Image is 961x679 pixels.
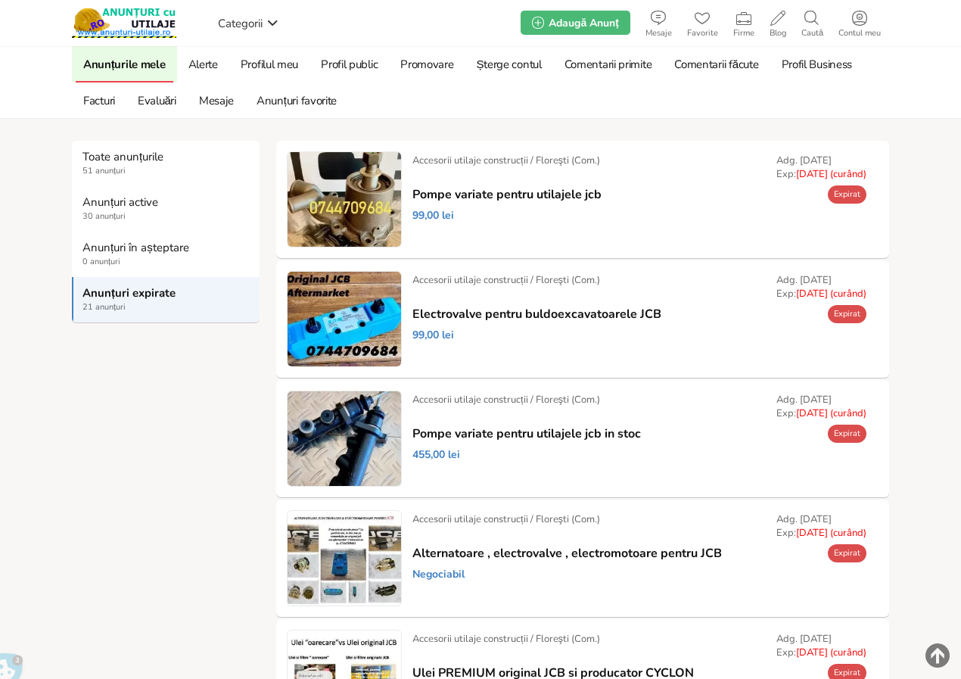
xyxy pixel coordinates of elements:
a: Favorite [680,8,726,38]
a: Facturi [76,83,123,119]
img: Pompe variate pentru utilajele jcb [288,152,401,247]
a: Mesaje [638,8,680,38]
div: Adg. [DATE] Exp: [776,512,866,540]
span: [DATE] (curând) [796,646,866,659]
div: Accesorii utilaje construcții / Floreşti (Com.) [412,632,600,646]
span: Favorite [680,29,726,38]
a: Anunțurile mele [76,46,173,83]
img: Anunturi-Utilaje.RO [72,8,176,38]
span: Categorii [218,16,263,31]
a: Mesaje [191,83,241,119]
a: Toate anunțurile 51 anunțuri [72,141,260,186]
div: Accesorii utilaje construcții / Floreşti (Com.) [412,273,600,287]
a: Profilul meu [233,46,306,83]
div: Adg. [DATE] Exp: [776,632,866,659]
a: Promovare [393,46,461,83]
span: 30 anunțuri [82,210,250,223]
a: Anunțuri expirate 21 anunțuri [72,277,260,322]
span: 455,00 lei [412,448,460,462]
a: Anunțuri în așteptare 0 anunțuri [72,232,260,277]
span: Expirat [834,428,860,439]
span: 99,00 lei [412,329,454,342]
span: Expirat [834,547,860,559]
span: Expirat [834,188,860,200]
div: Adg. [DATE] Exp: [776,154,866,181]
a: Pompe variate pentru utilajele jcb in stoc [412,427,641,441]
span: [DATE] (curând) [796,287,866,301]
span: Firme [726,29,762,38]
a: Alternatoare , electrovalve , electromotoare pentru JCB [412,547,722,560]
a: Categorii [214,11,282,34]
strong: Toate anunțurile [82,150,250,164]
span: Blog [762,29,794,38]
a: Șterge contul [469,46,549,83]
strong: Anunțuri active [82,195,250,209]
span: Mesaje [638,29,680,38]
strong: Anunțuri expirate [82,286,250,300]
span: Adaugă Anunț [549,16,618,30]
span: [DATE] (curând) [796,526,866,540]
img: Pompe variate pentru utilajele jcb in stoc [288,391,401,486]
a: Profil Business [774,46,860,83]
a: Contul meu [831,8,888,38]
div: Accesorii utilaje construcții / Floreşti (Com.) [412,512,600,526]
a: Comentarii făcute [667,46,766,83]
a: Anunțuri active 30 anunțuri [72,186,260,232]
span: [DATE] (curând) [796,167,866,181]
a: Profil public [313,46,385,83]
a: Electrovalve pentru buldoexcavatoarele JCB [412,307,661,321]
img: Electrovalve pentru buldoexcavatoarele JCB [288,272,401,366]
span: 3 [12,655,23,666]
a: Blog [762,8,794,38]
a: Alerte [181,46,225,83]
span: 21 anunțuri [82,301,250,313]
span: 0 anunțuri [82,256,250,268]
a: Pompe variate pentru utilajele jcb [412,188,602,201]
span: Expirat [834,308,860,319]
a: Firme [726,8,762,38]
div: Adg. [DATE] Exp: [776,393,866,420]
span: Negociabil [412,568,465,581]
span: 99,00 lei [412,209,454,223]
a: Adaugă Anunț [521,11,630,35]
div: Adg. [DATE] Exp: [776,273,866,301]
a: Evaluări [130,83,184,119]
img: Alternatoare , electrovalve , electromotoare pentru JCB [288,511,401,606]
span: [DATE] (curând) [796,406,866,420]
span: Expirat [834,667,860,678]
a: Caută [794,8,831,38]
span: Caută [794,29,831,38]
a: Anunțuri favorite [249,83,344,119]
span: 51 anunțuri [82,165,250,177]
img: scroll-to-top.png [925,643,950,668]
a: Comentarii primite [557,46,660,83]
div: Accesorii utilaje construcții / Floreşti (Com.) [412,393,600,406]
span: Contul meu [831,29,888,38]
strong: Anunțuri în așteptare [82,241,250,254]
div: Accesorii utilaje construcții / Floreşti (Com.) [412,154,600,167]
